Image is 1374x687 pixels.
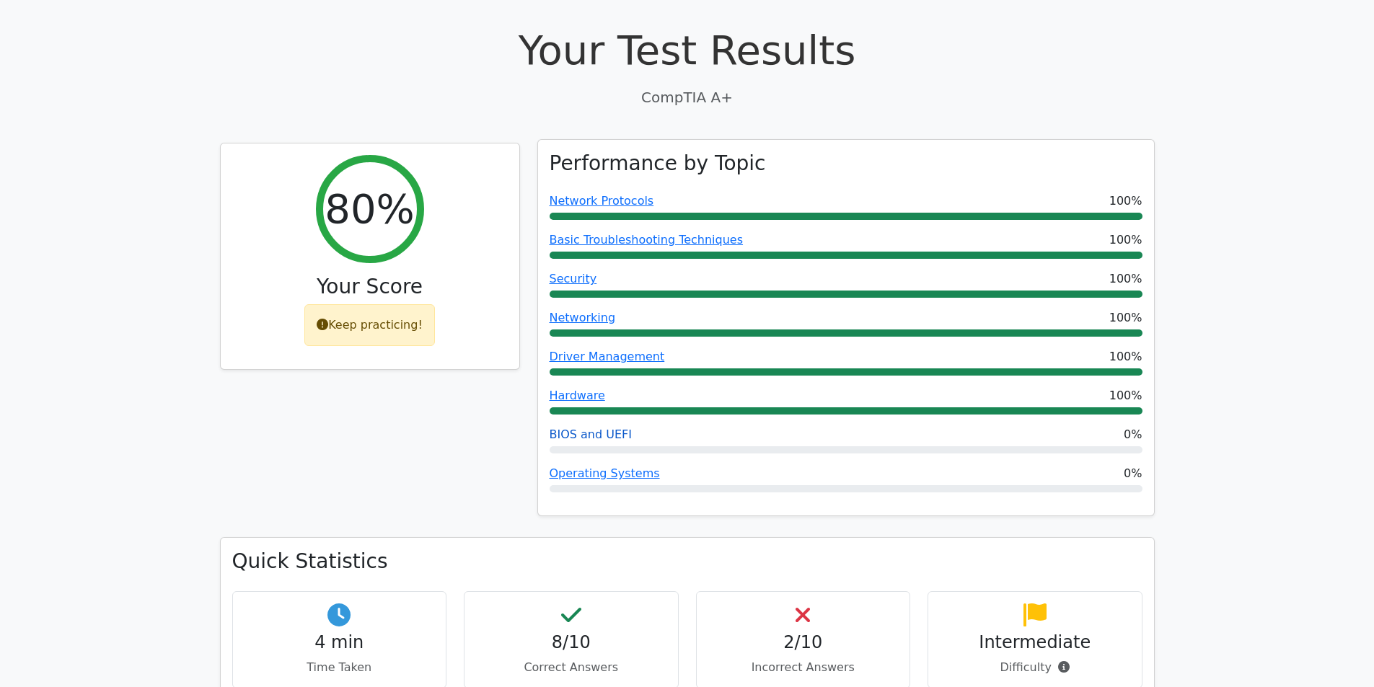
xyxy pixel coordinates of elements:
a: BIOS and UEFI [550,427,632,441]
p: Time Taken [245,659,435,676]
span: 100% [1109,309,1142,327]
span: 100% [1109,231,1142,249]
h2: 80% [325,185,414,233]
p: Difficulty [940,659,1130,676]
div: Keep practicing! [304,304,435,346]
a: Security [550,272,597,285]
a: Networking [550,311,616,324]
span: 100% [1109,270,1142,288]
a: Driver Management [550,350,665,363]
h4: 4 min [245,632,435,653]
a: Basic Troubleshooting Techniques [550,233,744,247]
h4: 8/10 [476,632,666,653]
span: 100% [1109,387,1142,404]
p: CompTIA A+ [220,87,1155,108]
a: Hardware [550,389,605,402]
span: 100% [1109,192,1142,210]
p: Incorrect Answers [708,659,899,676]
h3: Quick Statistics [232,549,1142,574]
h4: 2/10 [708,632,899,653]
h3: Your Score [232,275,508,299]
span: 0% [1124,465,1142,482]
h3: Performance by Topic [550,151,766,176]
h1: Your Test Results [220,26,1155,74]
p: Correct Answers [476,659,666,676]
span: 0% [1124,426,1142,443]
a: Operating Systems [550,466,660,480]
h4: Intermediate [940,632,1130,653]
a: Network Protocols [550,194,654,208]
span: 100% [1109,348,1142,365]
